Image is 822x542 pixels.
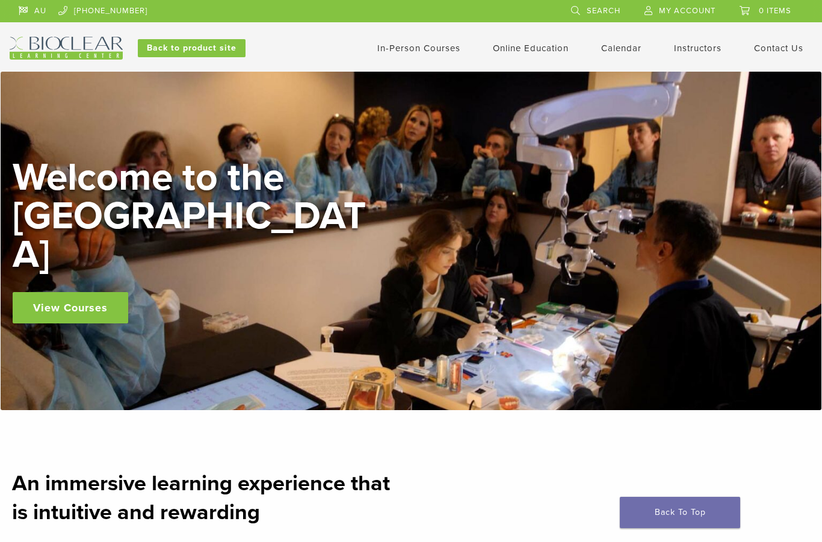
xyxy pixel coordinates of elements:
[674,43,722,54] a: Instructors
[13,158,374,274] h2: Welcome to the [GEOGRAPHIC_DATA]
[620,497,740,528] a: Back To Top
[377,43,460,54] a: In-Person Courses
[754,43,803,54] a: Contact Us
[601,43,641,54] a: Calendar
[10,37,123,60] img: Bioclear
[659,6,715,16] span: My Account
[12,470,390,525] strong: An immersive learning experience that is intuitive and rewarding
[493,43,569,54] a: Online Education
[587,6,620,16] span: Search
[138,39,246,57] a: Back to product site
[13,292,128,323] a: View Courses
[759,6,791,16] span: 0 items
